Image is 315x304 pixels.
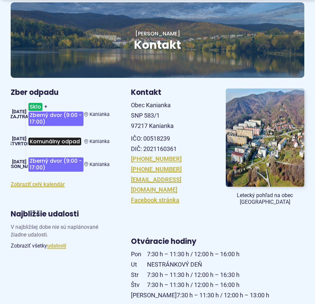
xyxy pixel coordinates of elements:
[12,159,26,165] span: [DATE]
[131,260,147,270] span: Ut
[11,241,110,250] p: Zobraziť všetky
[9,141,30,147] span: štvrtok
[90,139,110,144] span: Kanianka
[28,138,81,145] span: Komunálny odpad
[131,102,174,129] span: Obec Kanianka SNP 583/1 97217 Kanianka
[131,196,179,203] a: Facebook stránka
[90,162,110,167] span: Kanianka
[28,157,83,172] span: Zberný dvor (9:00 - 17:00)
[131,176,181,193] a: [EMAIL_ADDRESS][DOMAIN_NAME]
[131,249,147,260] span: Pon
[12,136,26,142] span: [DATE]
[131,166,182,173] a: [PHONE_NUMBER]
[131,280,147,290] span: Štv
[131,134,210,154] p: IČO: 00518239 DIČ: 2021160361
[28,112,83,126] span: Zberný dvor (9:00 - 17:00)
[28,100,84,128] h3: +
[131,290,177,301] span: [PERSON_NAME]
[11,89,110,97] h3: Zber odpadu
[10,114,28,120] span: Zajtra
[131,270,147,280] span: Str
[11,223,110,241] p: V najbližšej dobe nie sú naplánované žiadne udalosti.
[11,100,110,128] a: Sklo+Zberný dvor (9:00 - 17:00) Kanianka [DATE] Zajtra
[90,112,110,117] span: Kanianka
[131,238,304,246] h3: Otváracie hodiny
[11,181,65,187] a: Zobraziť celý kalendár
[226,192,305,205] figcaption: Letecký pohľad na obec [GEOGRAPHIC_DATA]
[47,243,66,249] a: Zobraziť všetky udalosti
[131,249,304,300] p: 7:30 h – 11:30 h / 12:00 h – 16:00 h NESTRÁNKOVÝ DEŇ 7:30 h – 11:30 h / 12:00 h – 16:30 h 7:30 h ...
[11,210,79,218] h3: Najbližšie udalosti
[134,37,181,53] span: Kontakt
[131,155,182,162] a: [PHONE_NUMBER]
[11,155,110,174] a: Zberný dvor (9:00 - 17:00) Kanianka [DATE] [PERSON_NAME]
[1,164,38,169] span: [PERSON_NAME]
[135,30,180,37] a: [PERSON_NAME]
[28,103,42,111] span: Sklo
[11,134,110,149] a: Komunálny odpad Kanianka [DATE] štvrtok
[12,109,26,115] span: [DATE]
[131,89,210,97] h3: Kontakt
